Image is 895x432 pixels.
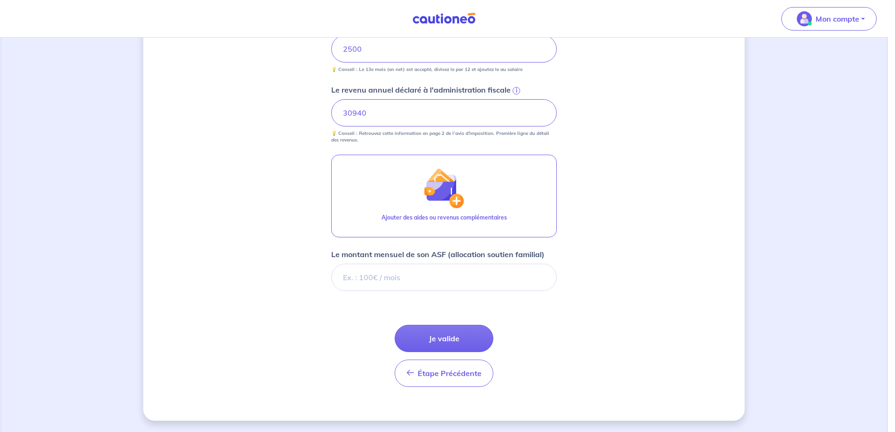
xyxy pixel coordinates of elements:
[331,264,557,291] input: Ex. : 100€ / mois
[331,99,557,126] input: 20000€
[331,155,557,237] button: illu_wallet.svgAjouter des aides ou revenus complémentaires
[381,213,507,222] p: Ajouter des aides ou revenus complémentaires
[331,84,511,95] p: Le revenu annuel déclaré à l'administration fiscale
[418,369,482,378] span: Étape Précédente
[816,13,859,24] p: Mon compte
[331,249,545,260] p: Le montant mensuel de son ASF (allocation soutien familial)
[781,7,877,31] button: illu_account_valid_menu.svgMon compte
[331,66,522,73] p: 💡 Conseil : Le 13e mois (en net) est accepté, divisez le par 12 et ajoutez le au salaire
[797,11,812,26] img: illu_account_valid_menu.svg
[424,168,464,208] img: illu_wallet.svg
[395,325,493,352] button: Je valide
[513,87,520,94] span: i
[331,130,557,143] p: 💡 Conseil : Retrouvez cette information en page 2 de l’avis d'imposition. Première ligne du détai...
[395,360,493,387] button: Étape Précédente
[331,35,557,63] input: Ex : 1 500 € net/mois
[409,13,479,24] img: Cautioneo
